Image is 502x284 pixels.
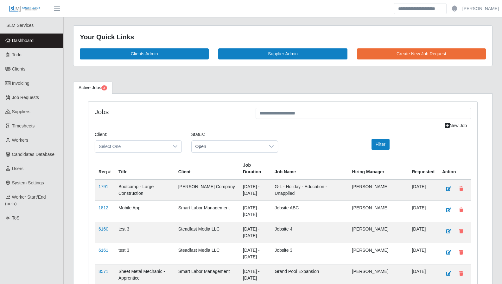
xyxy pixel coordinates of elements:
[271,243,348,264] td: Jobsite 3
[98,184,108,189] a: 1791
[408,158,438,179] th: Requested
[175,201,239,222] td: Smart Labor Management
[12,166,24,171] span: Users
[372,139,390,150] button: Filter
[95,131,107,138] label: Client:
[95,158,115,179] th: Req #
[175,179,239,201] td: [PERSON_NAME] Company
[218,48,347,59] a: Supplier Admin
[271,222,348,243] td: Jobsite 4
[115,158,175,179] th: Title
[98,205,108,210] a: 1812
[348,222,408,243] td: [PERSON_NAME]
[408,201,438,222] td: [DATE]
[95,141,169,152] span: Select One
[271,201,348,222] td: Jobsite ABC
[408,243,438,264] td: [DATE]
[239,158,271,179] th: Job Duration
[191,131,205,138] label: Status:
[348,179,408,201] td: [PERSON_NAME]
[239,201,271,222] td: [DATE] - [DATE]
[98,269,108,274] a: 8571
[394,3,447,14] input: Search
[12,138,29,143] span: Workers
[12,66,26,71] span: Clients
[175,222,239,243] td: Steadfast Media LLC
[12,215,20,220] span: ToS
[271,179,348,201] td: G-L - Holiday - Education - Unapplied
[95,108,246,116] h4: Jobs
[115,201,175,222] td: Mobile App
[12,38,34,43] span: Dashboard
[80,32,486,42] div: Your Quick Links
[80,48,209,59] a: Clients Admin
[348,201,408,222] td: [PERSON_NAME]
[239,179,271,201] td: [DATE] - [DATE]
[348,158,408,179] th: Hiring Manager
[175,158,239,179] th: Client
[357,48,486,59] a: Create New Job Request
[101,85,107,90] span: Pending Jobs
[115,222,175,243] td: test 3
[12,180,44,185] span: System Settings
[462,5,499,12] a: [PERSON_NAME]
[12,152,55,157] span: Candidates Database
[348,243,408,264] td: [PERSON_NAME]
[175,243,239,264] td: Steadfast Media LLC
[73,82,112,94] a: Active Jobs
[98,226,108,232] a: 6160
[239,243,271,264] td: [DATE] - [DATE]
[12,109,30,114] span: Suppliers
[98,248,108,253] a: 6161
[12,123,35,128] span: Timesheets
[12,52,22,57] span: Todo
[9,5,41,12] img: SLM Logo
[12,95,39,100] span: Job Requests
[6,23,34,28] span: SLM Services
[408,222,438,243] td: [DATE]
[115,179,175,201] td: Bootcamp - Large Construction
[115,243,175,264] td: test 3
[5,194,46,206] span: Worker Start/End (beta)
[271,158,348,179] th: Job Name
[239,222,271,243] td: [DATE] - [DATE]
[12,81,29,86] span: Invoicing
[441,120,471,131] a: New Job
[192,141,265,152] span: Open
[408,179,438,201] td: [DATE]
[438,158,471,179] th: Action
